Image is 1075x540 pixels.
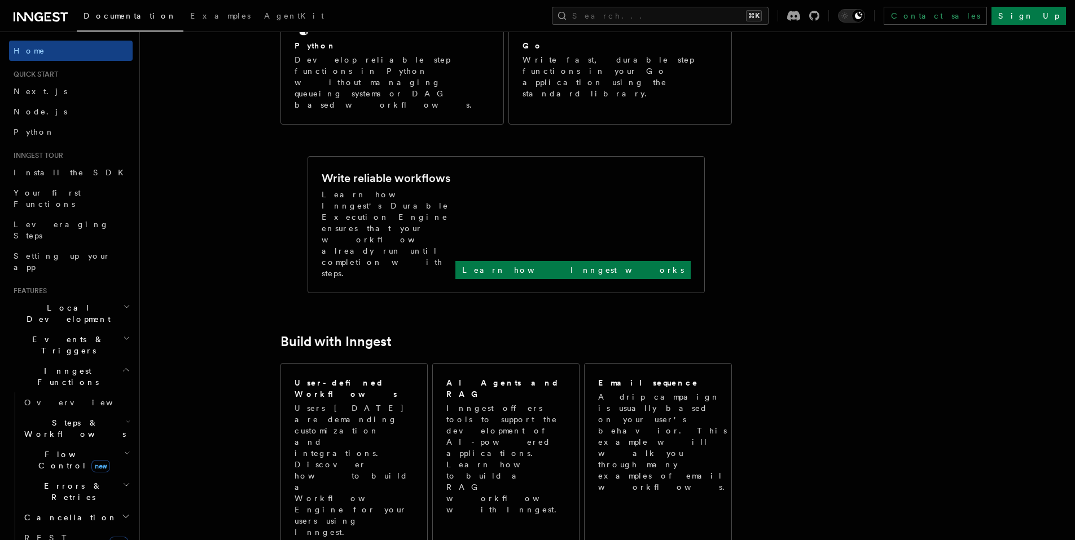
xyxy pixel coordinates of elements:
span: Leveraging Steps [14,220,109,240]
a: Next.js [9,81,133,101]
a: AgentKit [257,3,331,30]
button: Toggle dark mode [838,9,865,23]
a: Home [9,41,133,61]
span: AgentKit [264,11,324,20]
h2: Python [295,40,336,51]
h2: Write reliable workflows [322,170,450,186]
a: PythonDevelop reliable step functions in Python without managing queueing systems or DAG based wo... [280,1,504,125]
a: Your first Functions [9,183,133,214]
button: Errors & Retries [20,476,133,507]
button: Local Development [9,298,133,329]
a: Overview [20,392,133,413]
span: Local Development [9,302,123,325]
span: Install the SDK [14,168,130,177]
span: Overview [24,398,141,407]
a: Leveraging Steps [9,214,133,246]
span: Cancellation [20,512,117,523]
a: Python [9,122,133,142]
span: Quick start [9,70,58,79]
a: Learn how Inngest works [455,261,691,279]
span: Inngest tour [9,151,63,160]
h2: User-defined Workflows [295,377,414,400]
h2: AI Agents and RAG [446,377,567,400]
span: Python [14,127,55,136]
a: GoWrite fast, durable step functions in your Go application using the standard library. [508,1,732,125]
span: Events & Triggers [9,334,123,356]
span: Examples [190,11,251,20]
p: A drip campaign is usually based on your user's behavior. This example will walk you through many... [598,391,731,493]
span: Home [14,45,45,56]
h2: Go [523,40,543,51]
button: Search...⌘K [552,7,769,25]
button: Events & Triggers [9,329,133,361]
a: Node.js [9,101,133,122]
p: Inngest offers tools to support the development of AI-powered applications. Learn how to build a ... [446,402,567,515]
p: Develop reliable step functions in Python without managing queueing systems or DAG based workflows. [295,54,490,110]
button: Flow Controlnew [20,444,133,476]
button: Inngest Functions [9,361,133,392]
span: new [91,460,110,472]
a: Build with Inngest [280,334,392,349]
a: Examples [183,3,257,30]
button: Steps & Workflows [20,413,133,444]
button: Cancellation [20,507,133,528]
span: Your first Functions [14,188,81,209]
p: Learn how Inngest works [462,264,684,276]
span: Inngest Functions [9,365,122,388]
a: Sign Up [991,7,1066,25]
span: Features [9,286,47,295]
kbd: ⌘K [746,10,762,21]
p: Learn how Inngest's Durable Execution Engine ensures that your workflow already run until complet... [322,189,455,279]
span: Steps & Workflows [20,417,126,440]
a: Documentation [77,3,183,32]
a: Contact sales [884,7,987,25]
p: Users [DATE] are demanding customization and integrations. Discover how to build a Workflow Engin... [295,402,414,538]
h2: Email sequence [598,377,699,388]
span: Documentation [84,11,177,20]
p: Write fast, durable step functions in your Go application using the standard library. [523,54,718,99]
span: Errors & Retries [20,480,122,503]
span: Flow Control [20,449,124,471]
span: Node.js [14,107,67,116]
span: Setting up your app [14,251,111,272]
a: Install the SDK [9,162,133,183]
span: Next.js [14,87,67,96]
a: Setting up your app [9,246,133,277]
